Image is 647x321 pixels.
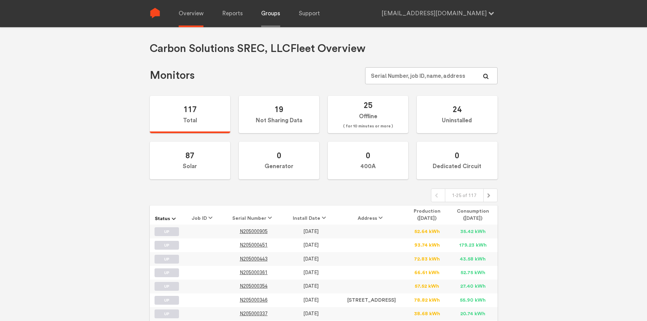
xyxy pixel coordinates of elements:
span: N205000905 [240,229,268,234]
img: Sense Logo [150,8,160,18]
td: [STREET_ADDRESS] [338,293,406,307]
td: 27.40 kWh [448,280,498,293]
td: 66.61 kWh [406,266,448,280]
label: UP [155,296,179,305]
td: 35.42 kWh [448,225,498,238]
span: N205000451 [240,242,268,248]
h1: Carbon Solutions SREC, LLC Fleet Overview [150,42,365,56]
a: N205000361 [240,270,268,275]
span: 24 [453,104,462,114]
span: N205000361 [240,270,268,275]
label: Not Sharing Data [239,96,319,133]
label: UP [155,309,179,318]
th: Job ID [184,206,223,225]
label: UP [155,241,179,250]
td: 57.52 kWh [406,280,448,293]
a: N205000346 [240,298,268,303]
span: 117 [183,104,197,114]
th: Status [150,206,184,225]
label: Generator [239,142,319,179]
span: N205000346 [240,297,268,303]
td: 38.68 kWh [406,307,448,321]
a: N205000905 [240,229,268,234]
label: Offline [328,96,408,133]
span: 0 [455,150,459,160]
th: Serial Number [223,206,284,225]
th: Consumption ([DATE]) [448,206,498,225]
span: [DATE] [303,270,319,275]
label: Total [150,96,230,133]
label: Dedicated Circuit [417,142,497,179]
td: 20.74 kWh [448,307,498,321]
label: UP [155,227,179,236]
span: 0 [277,150,281,160]
span: ( for 10 minutes or more ) [343,122,393,130]
span: N205000354 [240,283,268,289]
span: [DATE] [303,229,319,234]
td: 43.58 kWh [448,252,498,266]
td: 55.90 kWh [448,293,498,307]
td: 93.74 kWh [406,238,448,252]
span: 87 [185,150,194,160]
a: N205000354 [240,284,268,289]
th: Production ([DATE]) [406,206,448,225]
span: N205000337 [240,311,268,317]
td: 78.82 kWh [406,293,448,307]
label: Solar [150,142,230,179]
span: [DATE] [303,283,319,289]
label: 400A [328,142,408,179]
td: 52.75 kWh [448,266,498,280]
label: Uninstalled [417,96,497,133]
span: [DATE] [303,256,319,262]
td: 72.83 kWh [406,252,448,266]
label: UP [155,255,179,264]
a: N205000443 [240,256,268,262]
span: [DATE] [303,311,319,317]
span: 0 [366,150,370,160]
th: Address [338,206,406,225]
span: N205000443 [240,256,268,262]
label: UP [155,268,179,277]
span: [DATE] [303,297,319,303]
a: N205000451 [240,243,268,248]
th: Install Date [284,206,337,225]
span: 25 [364,100,373,110]
div: 1-25 of 117 [445,189,484,202]
span: 19 [274,104,283,114]
input: Serial Number, job ID, name, address [365,67,497,84]
span: [DATE] [303,242,319,248]
td: 179.23 kWh [448,238,498,252]
a: N205000337 [240,311,268,316]
h1: Monitors [150,69,195,83]
td: 52.64 kWh [406,225,448,238]
label: UP [155,282,179,291]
